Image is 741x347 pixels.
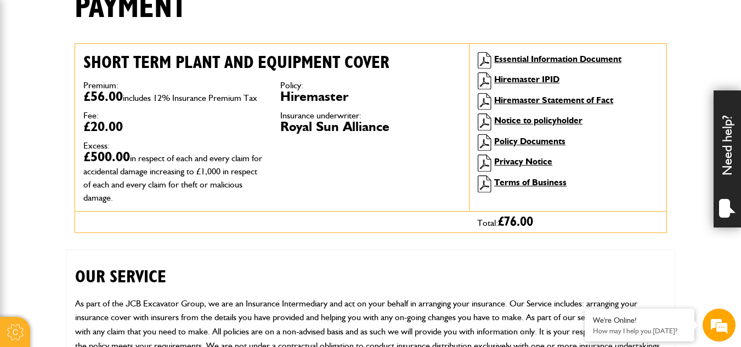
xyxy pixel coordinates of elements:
a: Essential Information Document [494,54,621,64]
dd: Royal Sun Alliance [280,120,461,133]
h2: Short term plant and equipment cover [83,52,461,73]
span: £ [498,215,533,229]
p: How may I help you today? [593,327,686,335]
a: Hiremaster Statement of Fact [494,95,613,105]
dt: Insurance underwriter: [280,111,461,120]
a: Terms of Business [494,177,567,187]
div: Total: [469,212,666,232]
span: in respect of each and every claim for accidental damage increasing to £1,000 in respect of each ... [83,153,262,203]
dt: Policy: [280,81,461,90]
div: Need help? [714,90,741,227]
dt: Fee: [83,111,264,120]
h2: OUR SERVICE [75,250,666,287]
dt: Excess: [83,141,264,150]
div: We're Online! [593,316,686,325]
a: Privacy Notice [494,156,552,167]
dd: £20.00 [83,120,264,133]
dd: Hiremaster [280,90,461,103]
span: includes 12% Insurance Premium Tax [123,93,257,103]
a: Notice to policyholder [494,115,582,126]
a: Policy Documents [494,136,565,146]
dd: £500.00 [83,150,264,203]
dd: £56.00 [83,90,264,103]
a: Hiremaster IPID [494,74,559,84]
dt: Premium: [83,81,264,90]
span: 76.00 [504,215,533,229]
